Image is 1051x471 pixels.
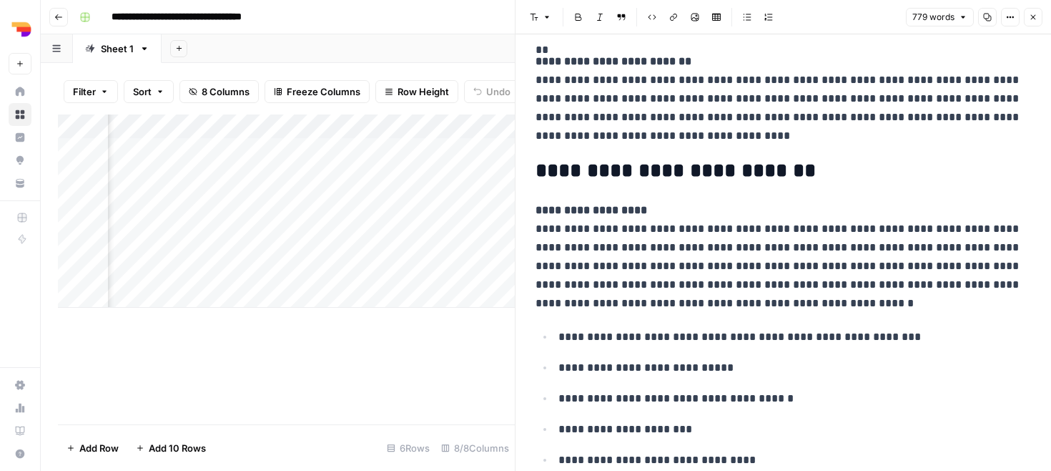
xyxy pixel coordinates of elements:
[9,11,31,47] button: Workspace: Depends
[9,397,31,419] a: Usage
[9,126,31,149] a: Insights
[179,80,259,103] button: 8 Columns
[287,84,360,99] span: Freeze Columns
[9,374,31,397] a: Settings
[58,437,127,460] button: Add Row
[73,84,96,99] span: Filter
[486,84,510,99] span: Undo
[101,42,134,56] div: Sheet 1
[124,80,174,103] button: Sort
[73,34,162,63] a: Sheet 1
[9,80,31,103] a: Home
[265,80,370,103] button: Freeze Columns
[9,172,31,195] a: Your Data
[202,84,250,99] span: 8 Columns
[464,80,520,103] button: Undo
[64,80,118,103] button: Filter
[9,16,34,42] img: Depends Logo
[149,441,206,455] span: Add 10 Rows
[133,84,152,99] span: Sort
[381,437,435,460] div: 6 Rows
[375,80,458,103] button: Row Height
[906,8,974,26] button: 779 words
[912,11,954,24] span: 779 words
[127,437,214,460] button: Add 10 Rows
[9,103,31,126] a: Browse
[9,149,31,172] a: Opportunities
[79,441,119,455] span: Add Row
[435,437,515,460] div: 8/8 Columns
[9,442,31,465] button: Help + Support
[9,419,31,442] a: Learning Hub
[398,84,449,99] span: Row Height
